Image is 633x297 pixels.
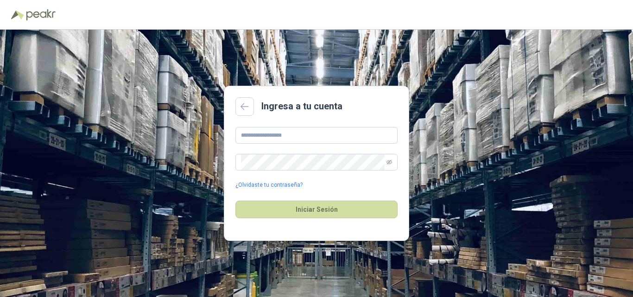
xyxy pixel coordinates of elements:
img: Logo [11,10,24,19]
img: Peakr [26,9,56,20]
h2: Ingresa a tu cuenta [261,99,342,114]
span: eye-invisible [386,159,392,165]
a: ¿Olvidaste tu contraseña? [235,181,303,190]
button: Iniciar Sesión [235,201,398,218]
